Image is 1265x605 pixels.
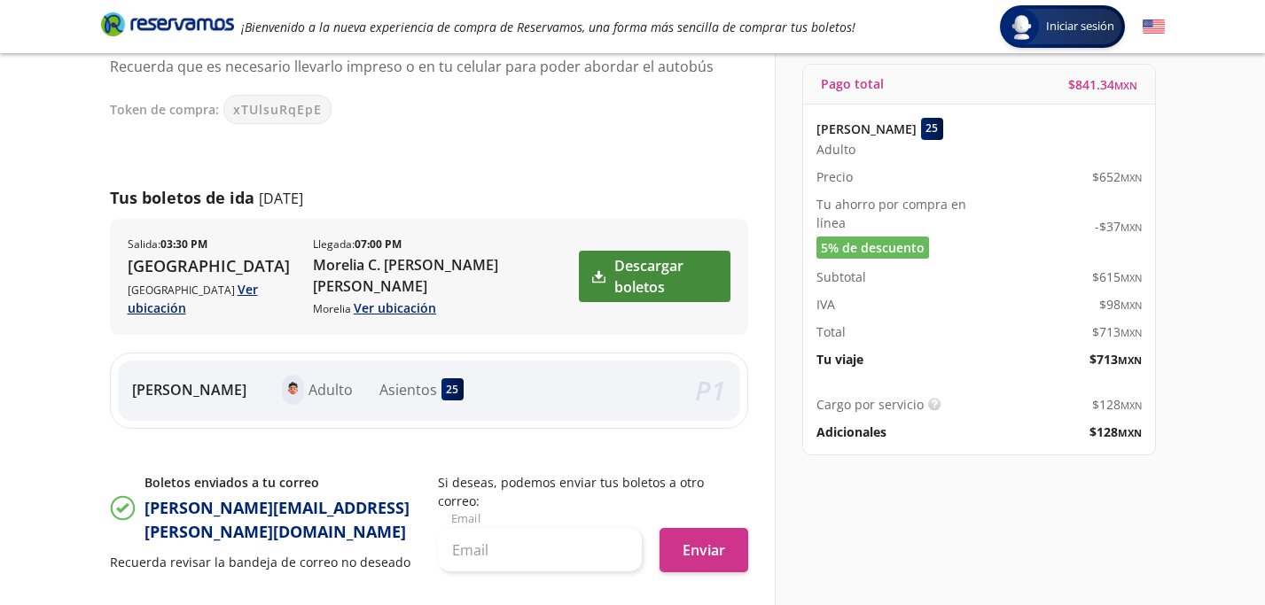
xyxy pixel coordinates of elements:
p: Token de compra: [110,100,219,119]
span: Adulto [816,140,855,159]
p: [PERSON_NAME][EMAIL_ADDRESS][PERSON_NAME][DOMAIN_NAME] [144,496,420,544]
p: Precio [816,167,853,186]
p: [PERSON_NAME] [132,379,246,400]
p: [DATE] [259,188,303,209]
small: MXN [1118,426,1142,439]
small: MXN [1121,299,1142,312]
p: IVA [816,295,835,314]
p: Adicionales [816,423,886,441]
div: 25 [921,118,943,140]
p: Recuerda revisar la bandeja de correo no deseado [110,553,420,571]
div: 25 [441,378,464,400]
p: Tu ahorro por compra en línea [816,195,980,232]
p: Tu viaje [816,350,863,368]
b: 07:00 PM [355,237,402,252]
span: $ 652 [1092,167,1142,186]
p: Si deseas, podemos enviar tus boletos a otro correo: [438,473,748,510]
small: MXN [1114,79,1137,92]
input: Email [438,528,642,572]
span: $ 841.34 [1068,75,1137,94]
span: $ 98 [1099,295,1142,314]
p: [GEOGRAPHIC_DATA] [128,280,295,317]
em: P 1 [695,372,726,408]
span: Iniciar sesión [1039,18,1121,35]
span: $ 615 [1092,268,1142,286]
p: [GEOGRAPHIC_DATA] [128,254,295,278]
p: Asientos [379,379,437,400]
a: Descargar boletos [579,251,730,302]
span: $ 713 [1089,350,1142,368]
p: Llegada : [313,237,402,252]
button: English [1143,16,1165,38]
p: Morelia [313,299,577,317]
p: Boletos enviados a tu correo [144,473,420,492]
span: $ 128 [1089,423,1142,441]
p: Subtotal [816,268,866,286]
p: Pago total [821,74,884,93]
span: -$ 37 [1095,217,1142,236]
b: 03:30 PM [160,237,207,252]
button: Enviar [660,528,748,572]
p: Salida : [128,237,207,252]
p: Total [816,322,846,341]
small: MXN [1121,221,1142,234]
a: Ver ubicación [354,299,436,316]
p: Morelia C. [PERSON_NAME] [PERSON_NAME] [313,254,577,297]
p: Adulto [308,379,353,400]
span: $ 713 [1092,322,1142,341]
i: Brand Logo [101,11,234,37]
a: Brand Logo [101,11,234,43]
small: MXN [1121,399,1142,412]
span: $ 128 [1092,395,1142,414]
em: ¡Bienvenido a la nueva experiencia de compra de Reservamos, una forma más sencilla de comprar tus... [241,19,855,35]
p: [PERSON_NAME] [816,120,917,138]
small: MXN [1118,353,1142,367]
span: xTUlsuRqEpE [233,100,322,119]
small: MXN [1121,326,1142,339]
small: MXN [1121,171,1142,184]
p: Cargo por servicio [816,395,924,414]
p: Recuerda que es necesario llevarlo impreso o en tu celular para poder abordar el autobús [110,56,730,77]
a: Ver ubicación [128,281,258,316]
p: Tus boletos de ida [110,186,254,210]
small: MXN [1121,271,1142,284]
span: 5% de descuento [821,238,925,257]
